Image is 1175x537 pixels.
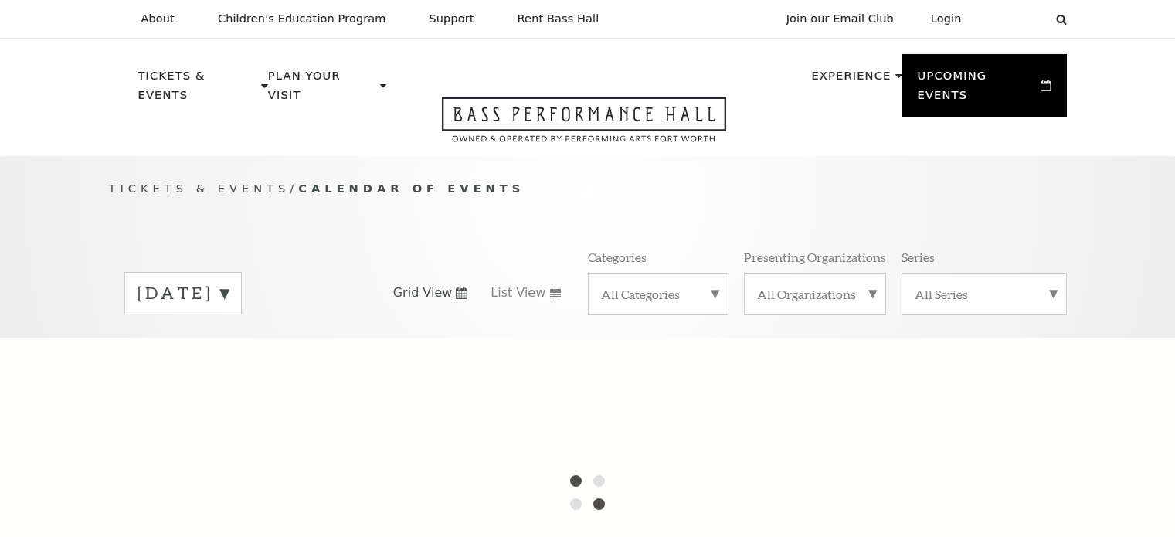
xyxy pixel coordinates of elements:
label: All Series [915,286,1054,302]
p: Rent Bass Hall [518,12,599,25]
p: Categories [588,249,647,265]
p: Tickets & Events [138,66,258,114]
p: Series [902,249,935,265]
span: List View [491,284,545,301]
p: Presenting Organizations [744,249,886,265]
p: About [141,12,175,25]
label: All Organizations [757,286,873,302]
span: Calendar of Events [298,182,525,195]
p: Plan Your Visit [268,66,376,114]
select: Select: [987,12,1041,26]
p: / [109,179,1067,199]
label: All Categories [601,286,715,302]
p: Children's Education Program [218,12,386,25]
span: Grid View [393,284,453,301]
p: Upcoming Events [918,66,1037,114]
p: Support [430,12,474,25]
span: Tickets & Events [109,182,290,195]
p: Experience [811,66,891,94]
label: [DATE] [138,281,229,305]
